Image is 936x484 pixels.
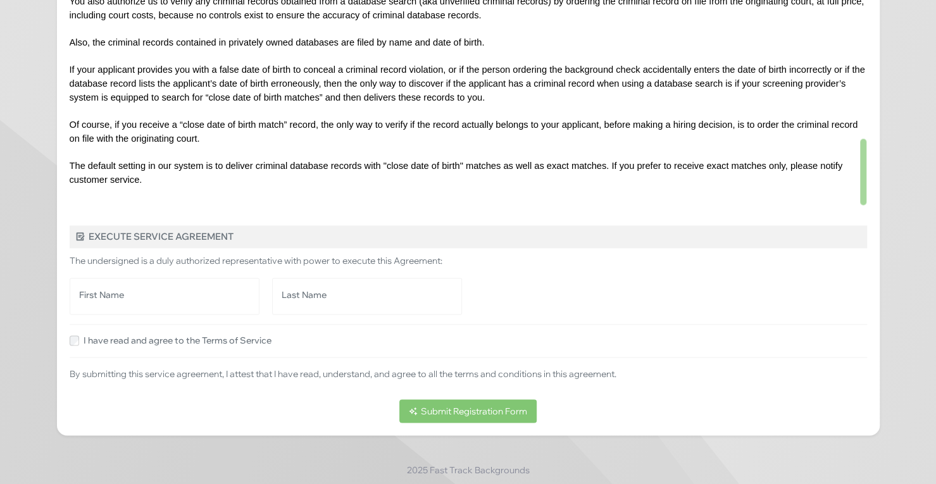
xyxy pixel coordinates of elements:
[70,225,867,248] h5: Execute Service Agreement
[70,161,842,185] span: The default setting in our system is to deliver criminal database records with "close date of bir...
[407,463,530,476] span: 2025 Fast Track Backgrounds
[70,37,485,47] span: Also, the criminal records contained in privately owned databases are filed by name and date of b...
[70,254,867,268] p: The undersigned is a duly authorized representative with power to execute this Agreement:
[399,399,537,423] button: Submit Registration Form
[84,334,271,347] label: I have read and agree to the Terms of Service
[70,367,867,380] p: By submitting this service agreement, I attest that I have read, understand, and agree to all the...
[70,65,865,102] span: If your applicant provides you with a false date of birth to conceal a criminal record violation,...
[70,120,858,144] span: Of course, if you receive a “close date of birth match” record, the only way to verify if the rec...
